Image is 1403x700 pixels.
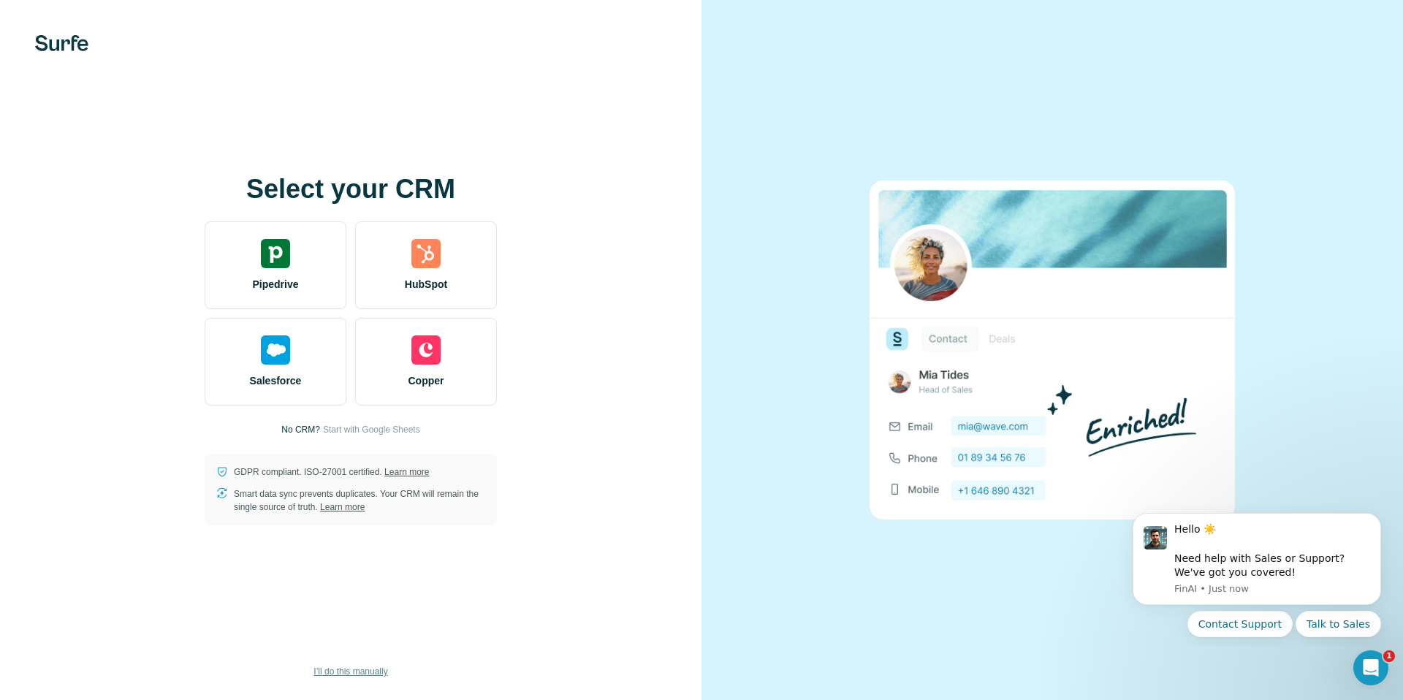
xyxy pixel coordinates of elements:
button: I’ll do this manually [303,661,398,682]
span: Salesforce [250,373,302,388]
iframe: Intercom live chat [1353,650,1388,685]
img: none image [870,180,1235,519]
span: Copper [408,373,444,388]
img: Surfe's logo [35,35,88,51]
img: salesforce's logo [261,335,290,365]
span: I’ll do this manually [313,665,387,678]
p: GDPR compliant. ISO-27001 certified. [234,465,429,479]
a: Learn more [384,467,429,477]
p: Smart data sync prevents duplicates. Your CRM will remain the single source of truth. [234,487,485,514]
iframe: Intercom notifications message [1111,500,1403,646]
img: copper's logo [411,335,441,365]
h1: Select your CRM [205,175,497,204]
p: No CRM? [281,423,320,436]
span: HubSpot [405,277,447,292]
img: pipedrive's logo [261,239,290,268]
button: Start with Google Sheets [323,423,420,436]
span: 1 [1383,650,1395,662]
img: hubspot's logo [411,239,441,268]
span: Pipedrive [252,277,298,292]
a: Learn more [320,502,365,512]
